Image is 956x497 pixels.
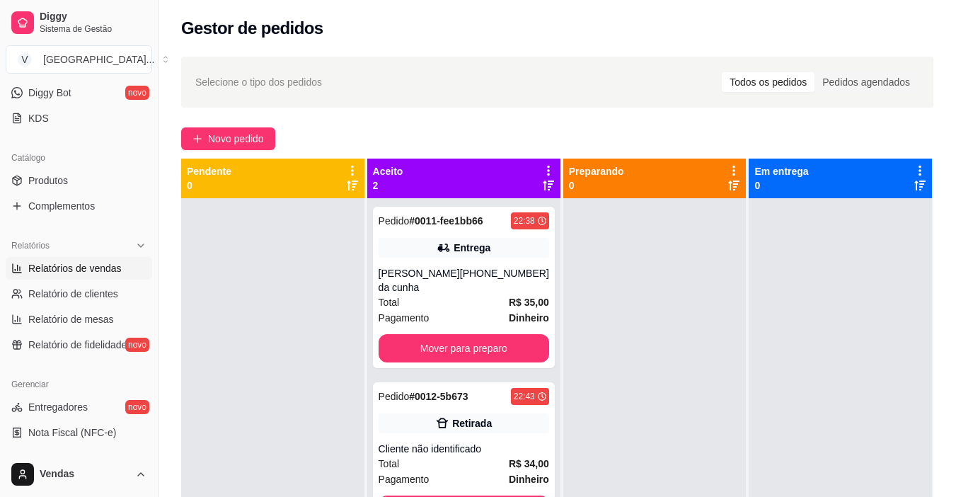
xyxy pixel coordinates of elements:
[187,164,231,178] p: Pendente
[181,17,323,40] h2: Gestor de pedidos
[195,74,322,90] span: Selecione o tipo dos pedidos
[379,442,549,456] div: Cliente não identificado
[208,131,264,147] span: Novo pedido
[509,297,549,308] strong: R$ 35,00
[6,107,152,130] a: KDS
[181,127,275,150] button: Novo pedido
[814,72,918,92] div: Pedidos agendados
[569,178,624,193] p: 0
[722,72,814,92] div: Todos os pedidos
[28,111,49,125] span: KDS
[514,391,535,402] div: 22:43
[373,164,403,178] p: Aceito
[28,261,122,275] span: Relatórios de vendas
[28,425,116,440] span: Nota Fiscal (NFC-e)
[6,333,152,356] a: Relatório de fidelidadenovo
[6,282,152,305] a: Relatório de clientes
[6,421,152,444] a: Nota Fiscal (NFC-e)
[28,86,71,100] span: Diggy Bot
[28,312,114,326] span: Relatório de mesas
[460,266,549,295] div: [PHONE_NUMBER]
[454,241,490,255] div: Entrega
[379,295,400,310] span: Total
[6,373,152,396] div: Gerenciar
[509,458,549,469] strong: R$ 34,00
[379,266,460,295] div: [PERSON_NAME] da cunha
[509,312,549,324] strong: Dinheiro
[6,147,152,169] div: Catálogo
[40,468,129,481] span: Vendas
[28,199,95,213] span: Complementos
[6,195,152,217] a: Complementos
[409,391,468,402] strong: # 0012-5b673
[514,215,535,227] div: 22:38
[28,173,68,188] span: Produtos
[187,178,231,193] p: 0
[40,11,146,23] span: Diggy
[6,6,152,40] a: DiggySistema de Gestão
[754,164,808,178] p: Em entrega
[18,52,32,67] span: V
[379,391,410,402] span: Pedido
[43,52,154,67] div: [GEOGRAPHIC_DATA] ...
[409,215,483,227] strong: # 0011-fee1bb66
[6,396,152,418] a: Entregadoresnovo
[6,457,152,491] button: Vendas
[28,451,105,465] span: Controle de caixa
[6,81,152,104] a: Diggy Botnovo
[192,134,202,144] span: plus
[379,215,410,227] span: Pedido
[569,164,624,178] p: Preparando
[6,308,152,331] a: Relatório de mesas
[40,23,146,35] span: Sistema de Gestão
[509,474,549,485] strong: Dinheiro
[379,334,549,362] button: Mover para preparo
[28,400,88,414] span: Entregadores
[6,45,152,74] button: Select a team
[452,416,492,430] div: Retirada
[379,310,430,326] span: Pagamento
[6,257,152,280] a: Relatórios de vendas
[373,178,403,193] p: 2
[11,240,50,251] span: Relatórios
[28,338,127,352] span: Relatório de fidelidade
[379,472,430,487] span: Pagamento
[28,287,118,301] span: Relatório de clientes
[6,447,152,469] a: Controle de caixa
[754,178,808,193] p: 0
[6,169,152,192] a: Produtos
[379,456,400,472] span: Total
